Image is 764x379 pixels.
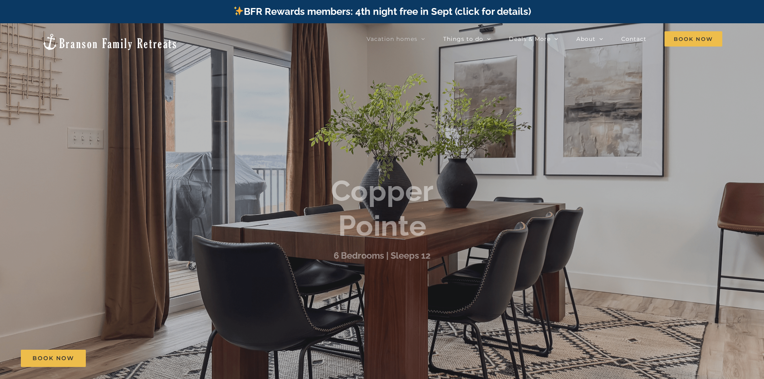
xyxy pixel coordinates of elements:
[621,36,646,42] span: Contact
[32,355,74,362] span: Book Now
[234,6,243,16] img: ✨
[665,31,722,47] span: Book Now
[509,36,551,42] span: Deals & More
[233,6,531,17] a: BFR Rewards members: 4th night free in Sept (click for details)
[367,31,722,47] nav: Main Menu
[509,31,558,47] a: Deals & More
[576,31,603,47] a: About
[367,31,425,47] a: Vacation homes
[334,250,430,261] h3: 6 Bedrooms | Sleeps 12
[367,36,417,42] span: Vacation homes
[21,350,86,367] a: Book Now
[621,31,646,47] a: Contact
[576,36,596,42] span: About
[331,174,434,243] b: Copper Pointe
[443,31,491,47] a: Things to do
[443,36,483,42] span: Things to do
[42,33,178,51] img: Branson Family Retreats Logo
